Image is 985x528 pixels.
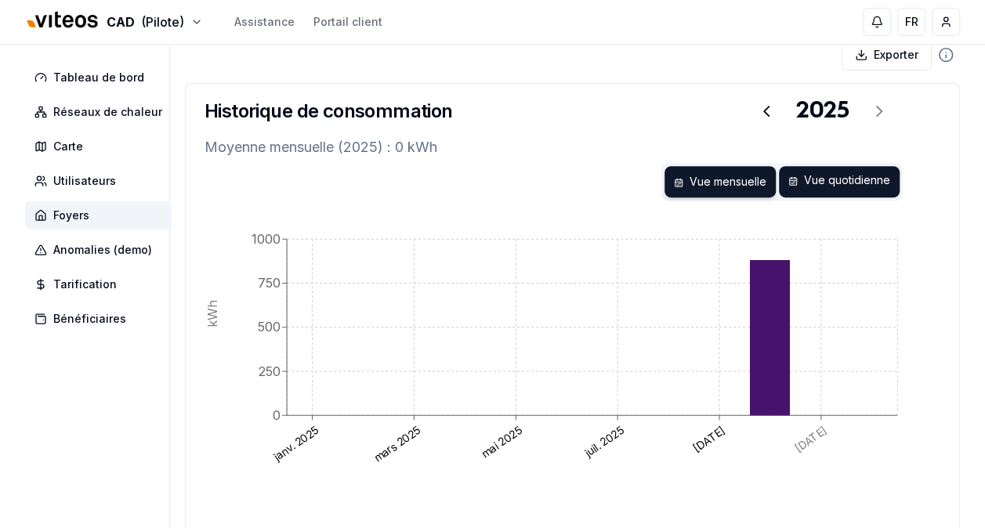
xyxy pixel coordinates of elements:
span: Carte [53,139,83,154]
tspan: 0 [273,407,281,423]
p: Moyenne mensuelle (2025) : 0 kWh [205,136,940,158]
span: Réseaux de chaleur [53,104,162,120]
h3: Historique de consommation [205,99,452,124]
span: CAD [107,13,135,31]
span: (Pilote) [141,13,184,31]
a: Tarification [25,270,178,298]
button: CAD(Pilote) [25,5,203,39]
tspan: kWh [205,300,220,327]
a: Assistance [234,14,295,30]
img: Viteos - CAD Logo [25,2,100,39]
span: Foyers [53,208,89,223]
a: Anomalies (demo) [25,236,178,264]
span: Tarification [53,277,117,292]
tspan: 1000 [252,231,281,247]
a: Réseaux de chaleur [25,98,178,126]
button: Exporter [842,39,932,71]
div: Vue quotidienne [779,166,900,197]
tspan: 250 [259,363,281,378]
span: Tableau de bord [53,70,144,85]
span: Bénéficiaires [53,311,126,327]
a: Foyers [25,201,178,230]
button: FR [897,8,925,36]
tspan: 750 [258,275,281,291]
div: Vue mensuelle [665,166,776,197]
tspan: 500 [258,319,281,335]
a: Utilisateurs [25,167,178,195]
a: Portail client [313,14,382,30]
span: Anomalies (demo) [53,242,152,258]
a: Tableau de bord [25,63,178,92]
span: FR [905,14,918,30]
span: Utilisateurs [53,173,116,189]
a: Carte [25,132,178,161]
div: 2025 [796,97,849,125]
a: Bénéficiaires [25,305,178,333]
